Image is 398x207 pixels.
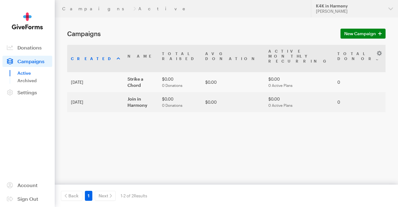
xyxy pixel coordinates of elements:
[265,45,334,72] th: Active MonthlyRecurring: activate to sort column ascending
[162,83,183,87] span: 0 Donations
[17,89,37,95] span: Settings
[17,69,52,77] a: Active
[201,92,265,112] td: $0.00
[158,72,201,92] td: $0.00
[2,87,52,98] a: Settings
[134,193,147,198] span: Results
[2,193,52,205] a: Sign Out
[121,191,147,201] div: 1-2 of 2
[67,45,124,72] th: Created: activate to sort column ascending
[316,9,383,14] div: [PERSON_NAME]
[67,92,124,112] td: [DATE]
[340,29,386,39] a: New Campaign
[12,12,43,30] img: GiveForms
[17,45,42,50] span: Donations
[201,72,265,92] td: $0.00
[344,30,376,37] span: New Campaign
[265,92,334,112] td: $0.00
[62,6,131,11] a: Campaigns
[316,3,383,9] div: K4K in Harmony
[201,45,265,72] th: AvgDonation: activate to sort column ascending
[2,56,52,67] a: Campaigns
[265,72,334,92] td: $0.00
[334,72,386,92] td: 0
[268,103,293,107] span: 0 Active Plans
[2,42,52,53] a: Donations
[2,180,52,191] a: Account
[124,72,158,92] td: Strike a Chord
[334,92,386,112] td: 0
[67,72,124,92] td: [DATE]
[17,182,38,188] span: Account
[17,77,52,84] a: Archived
[124,92,158,112] td: Join in Harmony
[17,196,38,202] span: Sign Out
[158,92,201,112] td: $0.00
[67,30,333,37] h1: Campaigns
[158,45,201,72] th: TotalRaised: activate to sort column ascending
[124,45,158,72] th: Name: activate to sort column ascending
[268,83,293,87] span: 0 Active Plans
[334,45,386,72] th: TotalDonors: activate to sort column ascending
[162,103,183,107] span: 0 Donations
[17,58,44,64] span: Campaigns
